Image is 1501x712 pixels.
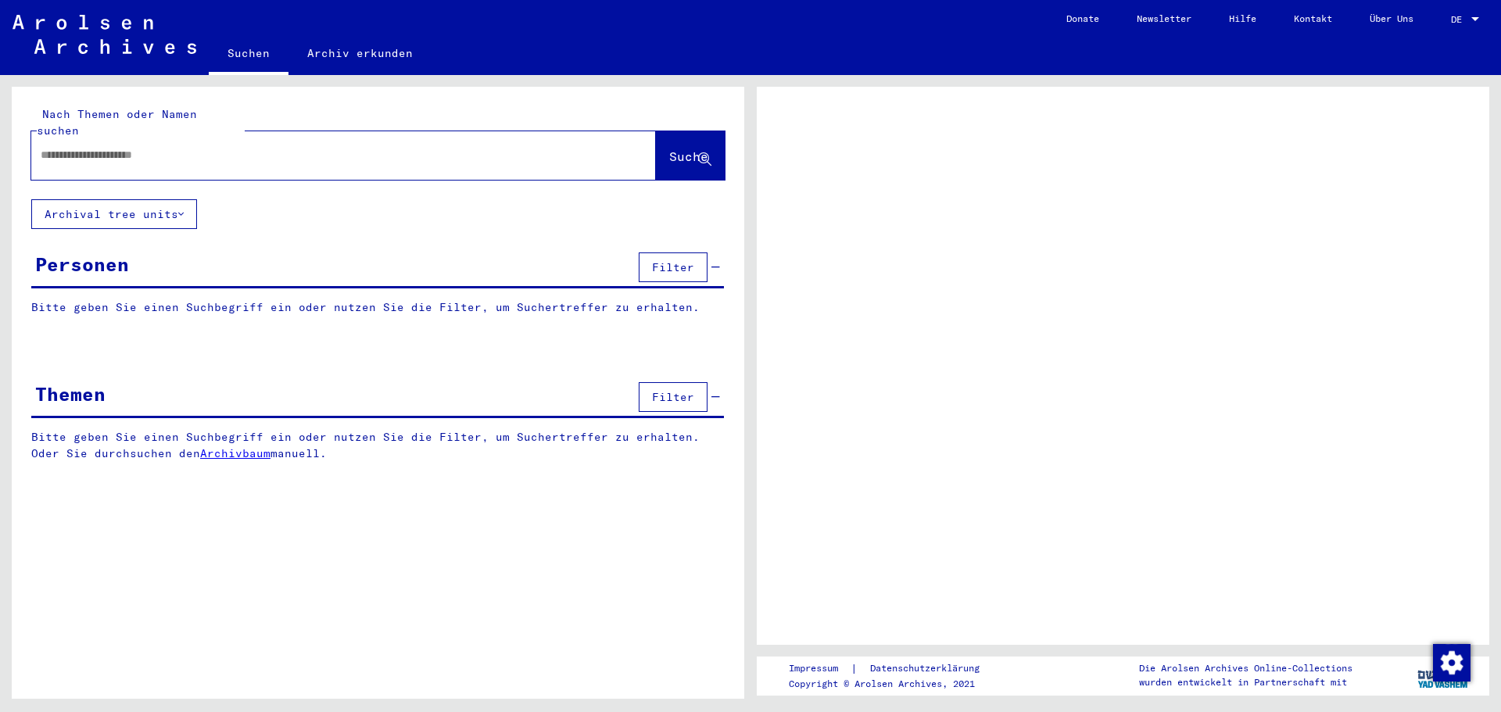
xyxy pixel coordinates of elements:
[31,299,724,316] p: Bitte geben Sie einen Suchbegriff ein oder nutzen Sie die Filter, um Suchertreffer zu erhalten.
[652,260,694,274] span: Filter
[1414,656,1473,695] img: yv_logo.png
[639,382,708,412] button: Filter
[789,660,998,677] div: |
[35,380,106,408] div: Themen
[858,660,998,677] a: Datenschutzerklärung
[789,660,851,677] a: Impressum
[652,390,694,404] span: Filter
[37,107,197,138] mat-label: Nach Themen oder Namen suchen
[789,677,998,691] p: Copyright © Arolsen Archives, 2021
[31,429,725,462] p: Bitte geben Sie einen Suchbegriff ein oder nutzen Sie die Filter, um Suchertreffer zu erhalten. O...
[13,15,196,54] img: Arolsen_neg.svg
[1451,14,1468,25] span: DE
[1139,661,1352,675] p: Die Arolsen Archives Online-Collections
[639,252,708,282] button: Filter
[35,250,129,278] div: Personen
[1139,675,1352,689] p: wurden entwickelt in Partnerschaft mit
[200,446,270,460] a: Archivbaum
[288,34,432,72] a: Archiv erkunden
[31,199,197,229] button: Archival tree units
[209,34,288,75] a: Suchen
[656,131,725,180] button: Suche
[669,148,708,164] span: Suche
[1433,644,1471,682] img: Zustimmung ändern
